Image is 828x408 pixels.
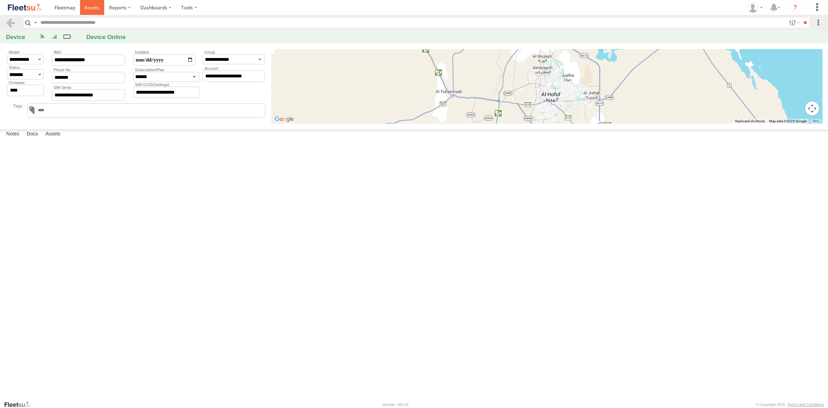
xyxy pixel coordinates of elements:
[133,83,200,87] label: SIM ICCID
[769,119,807,123] span: Map data ©2025 Google
[805,102,819,115] button: Map camera controls
[7,80,44,85] label: Firmware
[32,18,38,28] label: Search Query
[745,2,765,13] div: Aasif Ayoob
[49,32,60,41] div: 4
[23,129,41,139] label: Docs
[790,2,801,13] i: ?
[812,120,819,123] a: Terms
[153,83,169,87] em: (Settings)
[52,85,125,89] label: SIM Serial
[786,18,801,28] label: Search Filter Options
[273,115,296,124] a: Open this area in Google Maps (opens a new window)
[3,129,23,139] label: Notes
[52,50,125,54] label: IMEI
[7,50,44,54] label: Model
[203,50,265,54] label: Group
[42,129,64,139] label: Assets
[788,402,824,407] a: Terms and Conditions
[7,65,44,69] label: Status
[4,401,36,408] a: Visit our Website
[7,3,43,12] img: fleetsu-logo-horizontal.svg
[52,68,125,72] label: Phone No
[61,32,72,41] div: 0.19
[756,402,824,407] div: © Copyright 2025 -
[6,18,16,28] a: Back to previous Page
[383,402,409,407] div: Version: 305.01
[203,66,265,70] label: Account
[735,119,765,124] button: Keyboard shortcuts
[273,115,296,124] img: Google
